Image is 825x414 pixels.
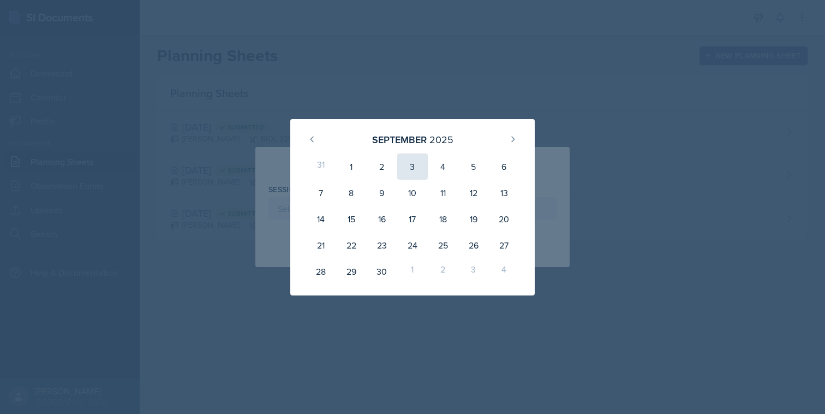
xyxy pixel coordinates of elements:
div: 1 [336,153,367,180]
div: 30 [367,258,397,285]
div: 12 [458,180,489,206]
div: 2 [428,258,458,285]
div: 3 [397,153,428,180]
div: 6 [489,153,519,180]
div: 31 [306,153,336,180]
div: September [372,132,427,147]
div: 1 [397,258,428,285]
div: 21 [306,232,336,258]
div: 13 [489,180,519,206]
div: 4 [428,153,458,180]
div: 10 [397,180,428,206]
div: 19 [458,206,489,232]
div: 27 [489,232,519,258]
div: 2025 [429,132,453,147]
div: 24 [397,232,428,258]
div: 11 [428,180,458,206]
div: 17 [397,206,428,232]
div: 18 [428,206,458,232]
div: 15 [336,206,367,232]
div: 25 [428,232,458,258]
div: 16 [367,206,397,232]
div: 28 [306,258,336,285]
div: 5 [458,153,489,180]
div: 9 [367,180,397,206]
div: 8 [336,180,367,206]
div: 2 [367,153,397,180]
div: 22 [336,232,367,258]
div: 7 [306,180,336,206]
div: 29 [336,258,367,285]
div: 3 [458,258,489,285]
div: 4 [489,258,519,285]
div: 23 [367,232,397,258]
div: 26 [458,232,489,258]
div: 14 [306,206,336,232]
div: 20 [489,206,519,232]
